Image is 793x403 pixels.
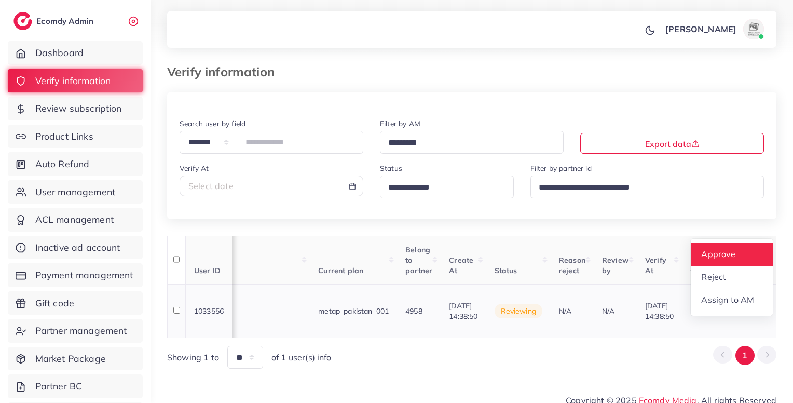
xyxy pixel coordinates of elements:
span: N/A [602,306,614,316]
span: N/A [559,306,571,316]
span: Review by [602,256,628,275]
span: Auto Refund [35,157,90,171]
a: Inactive ad account [8,236,143,260]
ul: Pagination [713,346,776,365]
span: Assign to AM [702,294,755,305]
img: logo [13,12,32,30]
label: Verify At [180,163,209,173]
a: Partner BC [8,374,143,398]
a: Partner management [8,319,143,343]
button: Export data [580,133,764,154]
input: Search for option [385,180,500,196]
span: Belong to partner [405,245,432,276]
h3: Verify information [167,64,283,79]
span: Inactive ad account [35,241,120,254]
a: Gift code [8,291,143,315]
span: Reject [702,272,727,282]
span: Approve [702,249,736,259]
label: Search user by field [180,118,245,129]
div: Search for option [380,176,514,198]
div: Search for option [530,176,764,198]
input: Search for option [535,180,751,196]
span: Market Package [35,352,106,366]
img: avatar [743,19,764,39]
label: Status [380,163,402,173]
span: Reason reject [559,256,585,275]
span: Product Links [35,130,93,143]
span: Gift code [35,297,74,310]
h2: Ecomdy Admin [36,16,96,26]
div: Search for option [380,131,564,153]
span: 4958 [405,306,422,316]
span: Current plan [318,266,363,275]
a: Review subscription [8,97,143,120]
span: Export data [645,139,700,149]
span: Dashboard [35,46,84,60]
span: Partner BC [35,380,83,393]
a: logoEcomdy Admin [13,12,96,30]
span: metap_pakistan_001 [318,306,389,316]
span: Select date [188,181,234,191]
label: Filter by AM [380,118,420,129]
span: User ID [194,266,221,275]
a: [PERSON_NAME]avatar [660,19,768,39]
p: [PERSON_NAME] [665,23,736,35]
span: of 1 user(s) info [271,352,332,364]
span: Create At [449,256,473,275]
span: 1033556 [194,306,224,316]
a: Verify information [8,69,143,93]
span: Payment management [35,268,133,282]
span: User management [35,185,115,199]
span: Review subscription [35,102,122,115]
span: reviewing [495,304,542,318]
a: User management [8,180,143,204]
button: Go to page 1 [735,346,755,365]
span: Verify information [35,74,111,88]
a: Payment management [8,263,143,287]
span: [DATE] 14:38:50 [645,301,674,321]
a: Dashboard [8,41,143,65]
input: Search for option [385,135,550,151]
a: Market Package [8,347,143,371]
span: Showing 1 to [167,352,219,364]
span: Partner management [35,324,127,338]
span: Status [495,266,517,275]
a: Auto Refund [8,152,143,176]
span: ACL management [35,213,114,226]
span: [DATE] 14:38:50 [449,301,477,321]
label: Filter by partner id [530,163,592,173]
span: Verify At [645,256,666,275]
a: Product Links [8,125,143,149]
a: ACL management [8,208,143,232]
